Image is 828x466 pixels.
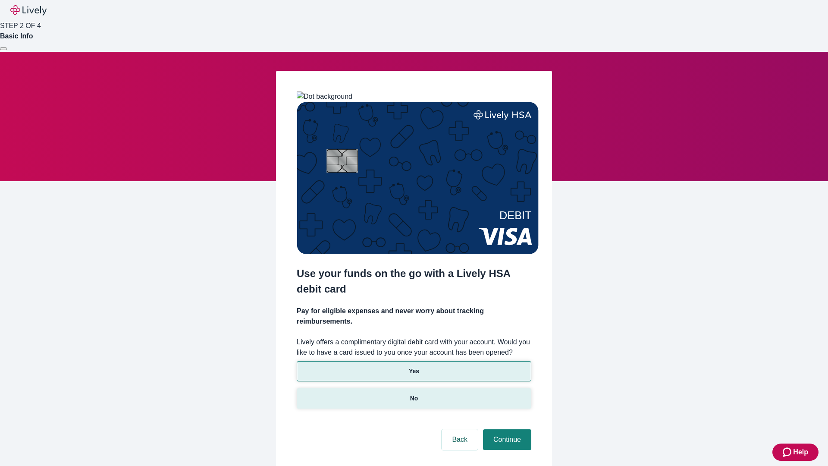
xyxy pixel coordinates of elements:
[772,444,819,461] button: Zendesk support iconHelp
[483,429,531,450] button: Continue
[297,306,531,327] h4: Pay for eligible expenses and never worry about tracking reimbursements.
[297,361,531,381] button: Yes
[783,447,793,457] svg: Zendesk support icon
[297,102,539,254] img: Debit card
[297,91,352,102] img: Dot background
[410,394,418,403] p: No
[793,447,808,457] span: Help
[10,5,47,16] img: Lively
[442,429,478,450] button: Back
[297,266,531,297] h2: Use your funds on the go with a Lively HSA debit card
[297,388,531,409] button: No
[409,367,419,376] p: Yes
[297,337,531,358] label: Lively offers a complimentary digital debit card with your account. Would you like to have a card...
